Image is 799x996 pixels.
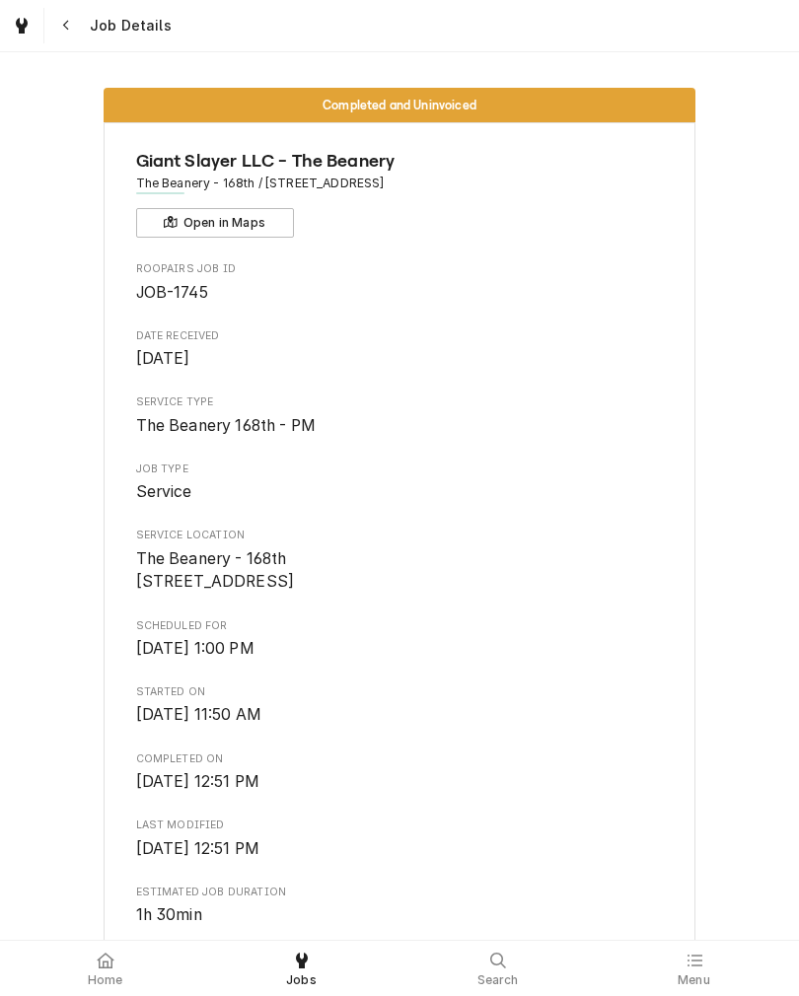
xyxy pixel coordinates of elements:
[136,462,664,477] span: Job Type
[136,281,664,305] span: Roopairs Job ID
[136,618,664,634] span: Scheduled For
[136,885,664,927] div: Estimated Job Duration
[136,528,664,543] span: Service Location
[136,261,664,277] span: Roopairs Job ID
[88,972,123,988] span: Home
[4,8,39,43] a: Go to Jobs
[136,751,664,794] div: Completed On
[136,328,664,371] div: Date Received
[136,283,208,302] span: JOB-1745
[136,905,202,924] span: 1h 30min
[136,394,664,410] span: Service Type
[136,528,664,594] div: Service Location
[286,972,317,988] span: Jobs
[136,549,295,592] span: The Beanery - 168th [STREET_ADDRESS]
[136,684,664,727] div: Started On
[136,639,254,658] span: [DATE] 1:00 PM
[136,637,664,661] span: Scheduled For
[323,99,476,111] span: Completed and Uninvoiced
[48,8,84,43] button: Navigate back
[597,945,791,992] a: Menu
[136,480,664,504] span: Job Type
[136,208,294,238] button: Open in Maps
[136,703,664,727] span: Started On
[8,945,202,992] a: Home
[136,547,664,594] span: Service Location
[136,818,664,833] span: Last Modified
[136,349,190,368] span: [DATE]
[136,839,259,858] span: [DATE] 12:51 PM
[136,684,664,700] span: Started On
[400,945,595,992] a: Search
[104,88,695,122] div: Status
[136,772,259,791] span: [DATE] 12:51 PM
[136,837,664,861] span: Last Modified
[136,618,664,661] div: Scheduled For
[136,482,192,501] span: Service
[136,885,664,900] span: Estimated Job Duration
[136,328,664,344] span: Date Received
[136,394,664,437] div: Service Type
[678,972,710,988] span: Menu
[136,705,261,724] span: [DATE] 11:50 AM
[136,818,664,860] div: Last Modified
[136,347,664,371] span: Date Received
[136,148,664,238] div: Client Information
[136,261,664,304] div: Roopairs Job ID
[136,175,664,192] span: Address
[84,16,172,36] span: Job Details
[136,462,664,504] div: Job Type
[136,770,664,794] span: Completed On
[204,945,399,992] a: Jobs
[136,414,664,438] span: Service Type
[136,751,664,767] span: Completed On
[136,416,317,435] span: The Beanery 168th - PM
[136,903,664,927] span: Estimated Job Duration
[136,148,664,175] span: Name
[477,972,519,988] span: Search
